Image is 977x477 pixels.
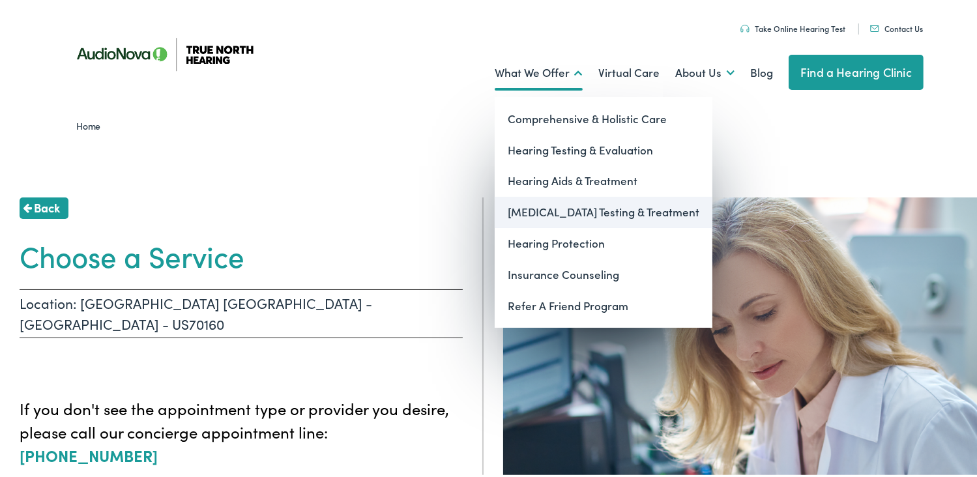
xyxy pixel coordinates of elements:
[789,52,924,87] a: Find a Hearing Clinic
[20,236,463,270] h1: Choose a Service
[495,288,712,319] a: Refer A Friend Program
[76,117,107,130] a: Home
[750,46,773,94] a: Blog
[740,22,750,30] img: Headphones icon in color code ffb348
[740,20,845,31] a: Take Online Hearing Test
[870,20,923,31] a: Contact Us
[495,225,712,257] a: Hearing Protection
[20,287,463,336] p: Location: [GEOGRAPHIC_DATA] [GEOGRAPHIC_DATA] - [GEOGRAPHIC_DATA] - US70160
[20,394,463,465] p: If you don't see the appointment type or provider you desire, please call our concierge appointme...
[495,101,712,132] a: Comprehensive & Holistic Care
[495,257,712,288] a: Insurance Counseling
[598,46,660,94] a: Virtual Care
[20,195,68,216] a: Back
[495,163,712,194] a: Hearing Aids & Treatment
[870,23,879,29] img: Mail icon in color code ffb348, used for communication purposes
[495,46,583,94] a: What We Offer
[495,194,712,225] a: [MEDICAL_DATA] Testing & Treatment
[20,442,158,463] a: [PHONE_NUMBER]
[34,196,60,214] span: Back
[675,46,735,94] a: About Us
[495,132,712,164] a: Hearing Testing & Evaluation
